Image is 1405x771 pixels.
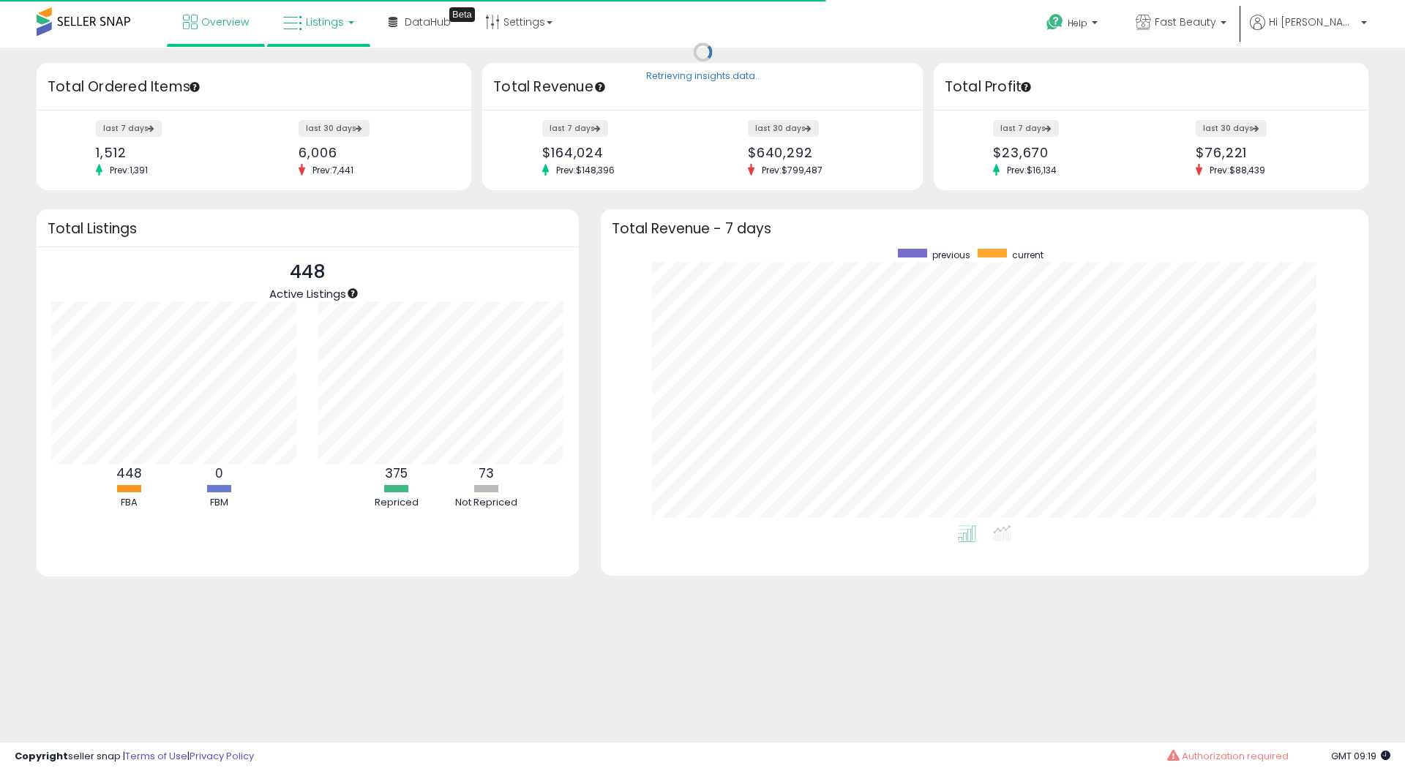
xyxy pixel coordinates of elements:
[479,465,494,482] b: 73
[443,496,531,510] div: Not Repriced
[1196,145,1343,160] div: $76,221
[116,465,142,482] b: 448
[299,145,446,160] div: 6,006
[612,223,1357,234] h3: Total Revenue - 7 days
[449,7,475,22] div: Tooltip anchor
[549,164,622,176] span: Prev: $148,396
[48,223,568,234] h3: Total Listings
[748,145,897,160] div: $640,292
[269,286,346,301] span: Active Listings
[346,287,359,300] div: Tooltip anchor
[269,258,346,286] p: 448
[305,164,361,176] span: Prev: 7,441
[748,120,819,137] label: last 30 days
[102,164,155,176] span: Prev: 1,391
[1046,13,1064,31] i: Get Help
[1012,249,1044,261] span: current
[1269,15,1357,29] span: Hi [PERSON_NAME]
[306,15,344,29] span: Listings
[299,120,370,137] label: last 30 days
[593,80,607,94] div: Tooltip anchor
[175,496,263,510] div: FBM
[993,120,1059,137] label: last 7 days
[932,249,970,261] span: previous
[1019,80,1033,94] div: Tooltip anchor
[85,496,173,510] div: FBA
[385,465,408,482] b: 375
[993,145,1140,160] div: $23,670
[754,164,830,176] span: Prev: $799,487
[188,80,201,94] div: Tooltip anchor
[96,145,243,160] div: 1,512
[48,77,460,97] h3: Total Ordered Items
[1068,17,1087,29] span: Help
[945,77,1357,97] h3: Total Profit
[646,70,760,83] div: Retrieving insights data..
[96,120,162,137] label: last 7 days
[542,145,692,160] div: $164,024
[405,15,451,29] span: DataHub
[353,496,441,510] div: Repriced
[1250,15,1367,48] a: Hi [PERSON_NAME]
[1196,120,1267,137] label: last 30 days
[201,15,249,29] span: Overview
[542,120,608,137] label: last 7 days
[215,465,223,482] b: 0
[1202,164,1273,176] span: Prev: $88,439
[493,77,912,97] h3: Total Revenue
[1155,15,1216,29] span: Fast Beauty
[1000,164,1064,176] span: Prev: $16,134
[1035,2,1112,48] a: Help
